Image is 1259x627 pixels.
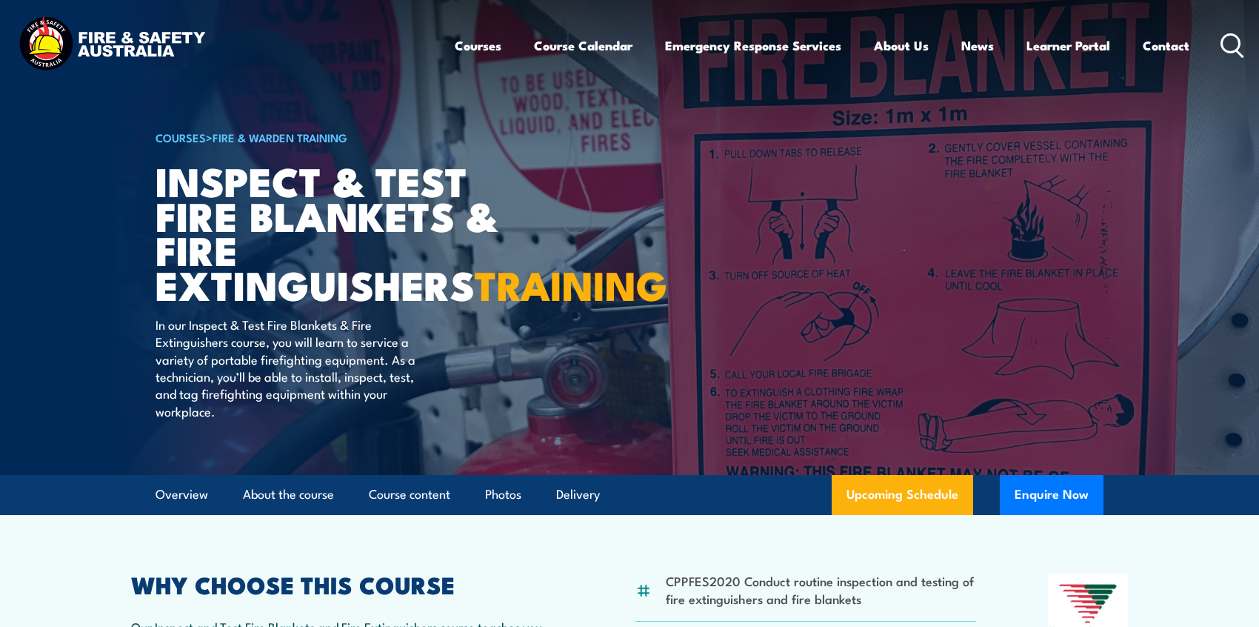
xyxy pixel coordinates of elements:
[156,128,521,146] h6: >
[156,129,206,145] a: COURSES
[874,26,929,65] a: About Us
[369,475,450,514] a: Course content
[475,253,667,314] strong: TRAINING
[534,26,632,65] a: Course Calendar
[213,129,347,145] a: Fire & Warden Training
[243,475,334,514] a: About the course
[556,475,600,514] a: Delivery
[455,26,501,65] a: Courses
[1143,26,1189,65] a: Contact
[832,475,973,515] a: Upcoming Schedule
[1000,475,1103,515] button: Enquire Now
[156,475,208,514] a: Overview
[961,26,994,65] a: News
[485,475,521,514] a: Photos
[131,574,564,594] h2: WHY CHOOSE THIS COURSE
[1026,26,1110,65] a: Learner Portal
[665,26,841,65] a: Emergency Response Services
[666,572,976,607] li: CPPFES2020 Conduct routine inspection and testing of fire extinguishers and fire blankets
[156,163,521,302] h1: Inspect & Test Fire Blankets & Fire Extinguishers
[156,316,426,419] p: In our Inspect & Test Fire Blankets & Fire Extinguishers course, you will learn to service a vari...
